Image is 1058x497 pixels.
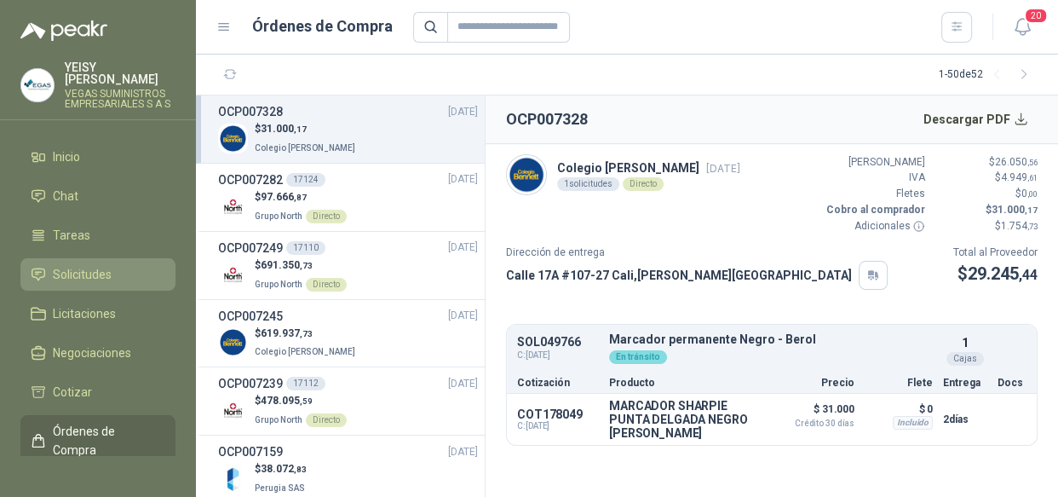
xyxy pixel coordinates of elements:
p: Producto [609,378,759,388]
div: 17112 [286,377,325,390]
p: [PERSON_NAME] [823,154,925,170]
p: $ [935,202,1038,218]
div: Directo [306,278,347,292]
a: OCP007328[DATE] Company Logo$31.000,17Colegio [PERSON_NAME] [218,102,478,156]
p: $ [255,121,359,137]
a: Solicitudes [20,258,175,291]
img: Company Logo [21,69,54,101]
span: [DATE] [448,104,478,120]
span: 29.245 [968,263,1038,284]
h3: OCP007159 [218,442,283,461]
a: Licitaciones [20,298,175,330]
span: Licitaciones [53,304,116,323]
span: ,59 [300,396,313,406]
button: 20 [1007,12,1038,43]
p: MARCADOR SHARPIE PUNTA DELGADA NEGRO [PERSON_NAME] [609,399,759,440]
div: 1 solicitudes [557,177,619,191]
p: COT178049 [517,407,599,421]
p: $ 31.000 [769,399,854,428]
span: C: [DATE] [517,421,599,431]
span: Tareas [53,226,90,245]
span: Grupo North [255,211,302,221]
span: Órdenes de Compra [53,422,159,459]
p: Precio [769,378,854,388]
div: Directo [623,177,664,191]
a: OCP00723917112[DATE] Company Logo$478.095,59Grupo NorthDirecto [218,374,478,428]
p: Fletes [823,186,925,202]
div: 17110 [286,241,325,255]
span: ,61 [1027,173,1038,182]
span: 1.754 [1001,220,1038,232]
h3: OCP007245 [218,307,283,326]
span: [DATE] [448,240,478,256]
span: 4.949 [1001,171,1038,183]
h2: OCP007328 [506,107,588,131]
img: Company Logo [218,124,248,153]
h3: OCP007282 [218,170,283,189]
span: ,73 [1027,222,1038,231]
a: OCP00728217124[DATE] Company Logo$97.666,87Grupo NorthDirecto [218,170,478,224]
span: [DATE] [448,171,478,188]
a: Chat [20,180,175,212]
img: Logo peakr [20,20,107,41]
div: En tránsito [609,350,667,364]
span: 691.350 [261,259,313,271]
p: 2 días [943,409,987,430]
span: ,56 [1027,158,1038,167]
span: Colegio [PERSON_NAME] [255,143,355,153]
img: Company Logo [218,396,248,425]
img: Company Logo [218,464,248,494]
span: ,87 [294,193,307,202]
p: Cobro al comprador [823,202,925,218]
span: Inicio [53,147,80,166]
span: Chat [53,187,78,205]
a: Cotizar [20,376,175,408]
h3: OCP007249 [218,239,283,257]
p: Entrega [943,378,987,388]
p: $ [255,326,359,342]
div: Incluido [893,416,933,430]
p: IVA [823,170,925,186]
p: 1 [962,333,969,352]
p: $ [953,261,1038,287]
span: 478.095 [261,395,313,407]
span: 31.000 [261,123,307,135]
span: 20 [1024,8,1048,24]
div: 17124 [286,173,325,187]
h1: Órdenes de Compra [252,14,393,38]
p: Colegio [PERSON_NAME] [557,159,740,177]
span: Perugia SAS [255,483,305,493]
p: Cotización [517,378,599,388]
p: VEGAS SUMINISTROS EMPRESARIALES S A S [65,89,175,109]
span: [DATE] [706,162,740,175]
a: Negociaciones [20,337,175,369]
a: OCP00724917110[DATE] Company Logo$691.350,73Grupo NorthDirecto [218,239,478,292]
p: Adicionales [823,218,925,234]
p: Calle 17A #107-27 Cali , [PERSON_NAME][GEOGRAPHIC_DATA] [506,266,852,285]
p: Total al Proveedor [953,245,1038,261]
p: Flete [865,378,933,388]
p: $ 0 [865,399,933,419]
img: Company Logo [218,192,248,222]
p: $ [255,461,308,477]
div: 1 - 50 de 52 [939,61,1038,89]
span: [DATE] [448,376,478,392]
p: SOL049766 [517,336,599,349]
span: ,00 [1027,189,1038,199]
a: OCP007159[DATE] Company Logo$38.072,83Perugia SAS [218,442,478,496]
a: OCP007245[DATE] Company Logo$619.937,73Colegio [PERSON_NAME] [218,307,478,361]
div: Directo [306,210,347,223]
h3: OCP007328 [218,102,283,121]
span: Negociaciones [53,344,131,362]
span: 97.666 [261,191,307,203]
a: Inicio [20,141,175,173]
p: $ [255,189,347,205]
div: Cajas [946,352,984,366]
button: Descargar PDF [914,102,1038,136]
img: Company Logo [507,155,546,194]
p: $ [935,186,1038,202]
span: Grupo North [255,280,302,289]
a: Tareas [20,219,175,251]
span: 38.072 [261,463,307,475]
span: 31.000 [992,204,1038,216]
